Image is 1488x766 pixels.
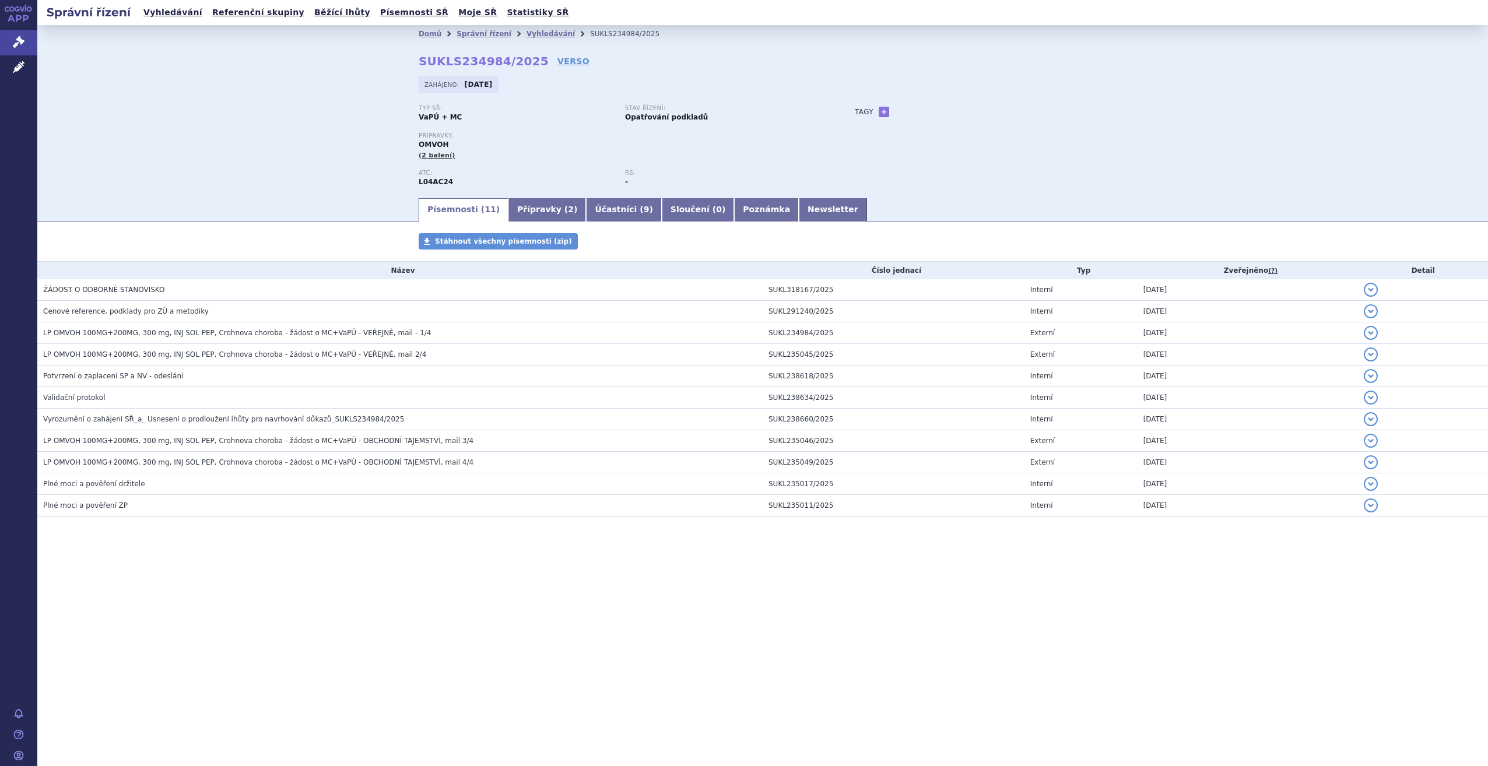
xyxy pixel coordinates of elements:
[662,198,734,222] a: Sloučení (0)
[1030,372,1053,380] span: Interní
[140,5,206,20] a: Vyhledávání
[763,495,1024,516] td: SUKL235011/2025
[43,350,426,359] span: LP OMVOH 100MG+200MG, 300 mg, INJ SOL PEP, Crohnova choroba - žádost o MC+VaPÚ - VEŘEJNÉ, mail 2/4
[419,54,549,68] strong: SUKLS234984/2025
[1138,387,1359,409] td: [DATE]
[1364,477,1378,491] button: detail
[1030,286,1053,294] span: Interní
[1138,409,1359,430] td: [DATE]
[424,80,461,89] span: Zahájeno:
[1030,458,1055,466] span: Externí
[43,393,106,402] span: Validační protokol
[435,237,572,245] span: Stáhnout všechny písemnosti (zip)
[1138,452,1359,473] td: [DATE]
[763,430,1024,452] td: SUKL235046/2025
[855,105,873,119] h3: Tagy
[1364,498,1378,512] button: detail
[1030,415,1053,423] span: Interní
[763,366,1024,387] td: SUKL238618/2025
[377,5,452,20] a: Písemnosti SŘ
[43,415,404,423] span: Vyrozumění o zahájení SŘ_a_ Usnesení o prodloužení lhůty pro navrhování důkazů_SUKLS234984/2025
[1138,495,1359,516] td: [DATE]
[419,198,508,222] a: Písemnosti (11)
[43,437,473,445] span: LP OMVOH 100MG+200MG, 300 mg, INJ SOL PEP, Crohnova choroba - žádost o MC+VaPÚ - OBCHODNÍ TAJEMST...
[1030,307,1053,315] span: Interní
[1030,501,1053,510] span: Interní
[419,152,455,159] span: (2 balení)
[1364,412,1378,426] button: detail
[1364,391,1378,405] button: detail
[763,322,1024,344] td: SUKL234984/2025
[419,30,441,38] a: Domů
[457,30,511,38] a: Správní řízení
[1268,267,1278,275] abbr: (?)
[1138,262,1359,279] th: Zveřejněno
[419,105,613,112] p: Typ SŘ:
[311,5,374,20] a: Běžící lhůty
[625,178,628,186] strong: -
[1364,326,1378,340] button: detail
[419,170,613,177] p: ATC:
[716,205,722,214] span: 0
[419,233,578,250] a: Stáhnout všechny písemnosti (zip)
[1138,301,1359,322] td: [DATE]
[763,452,1024,473] td: SUKL235049/2025
[568,205,574,214] span: 2
[43,372,183,380] span: Potvrzení o zaplacení SP a NV - odeslání
[43,307,209,315] span: Cenové reference, podklady pro ZÚ a metodiky
[419,140,448,149] span: OMVOH
[43,458,473,466] span: LP OMVOH 100MG+200MG, 300 mg, INJ SOL PEP, Crohnova choroba - žádost o MC+VaPÚ - OBCHODNÍ TAJEMST...
[1138,279,1359,301] td: [DATE]
[763,473,1024,495] td: SUKL235017/2025
[508,198,586,222] a: Přípravky (2)
[209,5,308,20] a: Referenční skupiny
[590,25,675,43] li: SUKLS234984/2025
[879,107,889,117] a: +
[1138,366,1359,387] td: [DATE]
[763,301,1024,322] td: SUKL291240/2025
[763,279,1024,301] td: SUKL318167/2025
[1030,437,1055,445] span: Externí
[1364,283,1378,297] button: detail
[1138,473,1359,495] td: [DATE]
[419,113,462,121] strong: VaPÚ + MC
[1138,344,1359,366] td: [DATE]
[43,329,431,337] span: LP OMVOH 100MG+200MG, 300 mg, INJ SOL PEP, Crohnova choroba - žádost o MC+VaPÚ - VEŘEJNÉ, mail - 1/4
[557,55,589,67] a: VERSO
[586,198,661,222] a: Účastníci (9)
[625,113,708,121] strong: Opatřování podkladů
[1030,393,1053,402] span: Interní
[37,4,140,20] h2: Správní řízení
[1364,455,1378,469] button: detail
[419,132,831,139] p: Přípravky:
[43,501,128,510] span: Plné moci a pověření ZP
[734,198,799,222] a: Poznámka
[763,409,1024,430] td: SUKL238660/2025
[419,178,453,186] strong: MIRIKIZUMAB
[1030,329,1055,337] span: Externí
[465,80,493,89] strong: [DATE]
[1024,262,1138,279] th: Typ
[485,205,496,214] span: 11
[37,262,763,279] th: Název
[799,198,867,222] a: Newsletter
[1030,480,1053,488] span: Interní
[455,5,500,20] a: Moje SŘ
[503,5,572,20] a: Statistiky SŘ
[527,30,575,38] a: Vyhledávání
[1364,369,1378,383] button: detail
[1138,322,1359,344] td: [DATE]
[644,205,650,214] span: 9
[763,262,1024,279] th: Číslo jednací
[1364,347,1378,361] button: detail
[43,286,164,294] span: ŽÁDOST O ODBORNÉ STANOVISKO
[625,105,820,112] p: Stav řízení:
[625,170,820,177] p: RS:
[43,480,145,488] span: Plné moci a pověření držitele
[1364,434,1378,448] button: detail
[763,387,1024,409] td: SUKL238634/2025
[763,344,1024,366] td: SUKL235045/2025
[1364,304,1378,318] button: detail
[1358,262,1488,279] th: Detail
[1138,430,1359,452] td: [DATE]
